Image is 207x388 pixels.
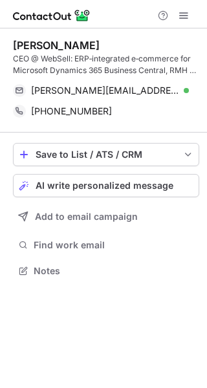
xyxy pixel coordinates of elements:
div: CEO @ WebSell: ERP‑integrated e‑commerce for Microsoft Dynamics 365 Business Central, RMH & Windw... [13,53,199,76]
button: Add to email campaign [13,205,199,228]
span: Notes [34,265,194,277]
div: Save to List / ATS / CRM [36,149,177,160]
div: [PERSON_NAME] [13,39,100,52]
button: Notes [13,262,199,280]
span: Add to email campaign [35,211,138,222]
img: ContactOut v5.3.10 [13,8,91,23]
span: [PHONE_NUMBER] [31,105,112,117]
span: Find work email [34,239,194,251]
span: AI write personalized message [36,180,173,191]
button: save-profile-one-click [13,143,199,166]
button: AI write personalized message [13,174,199,197]
button: Find work email [13,236,199,254]
span: [PERSON_NAME][EMAIL_ADDRESS][DOMAIN_NAME] [31,85,179,96]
